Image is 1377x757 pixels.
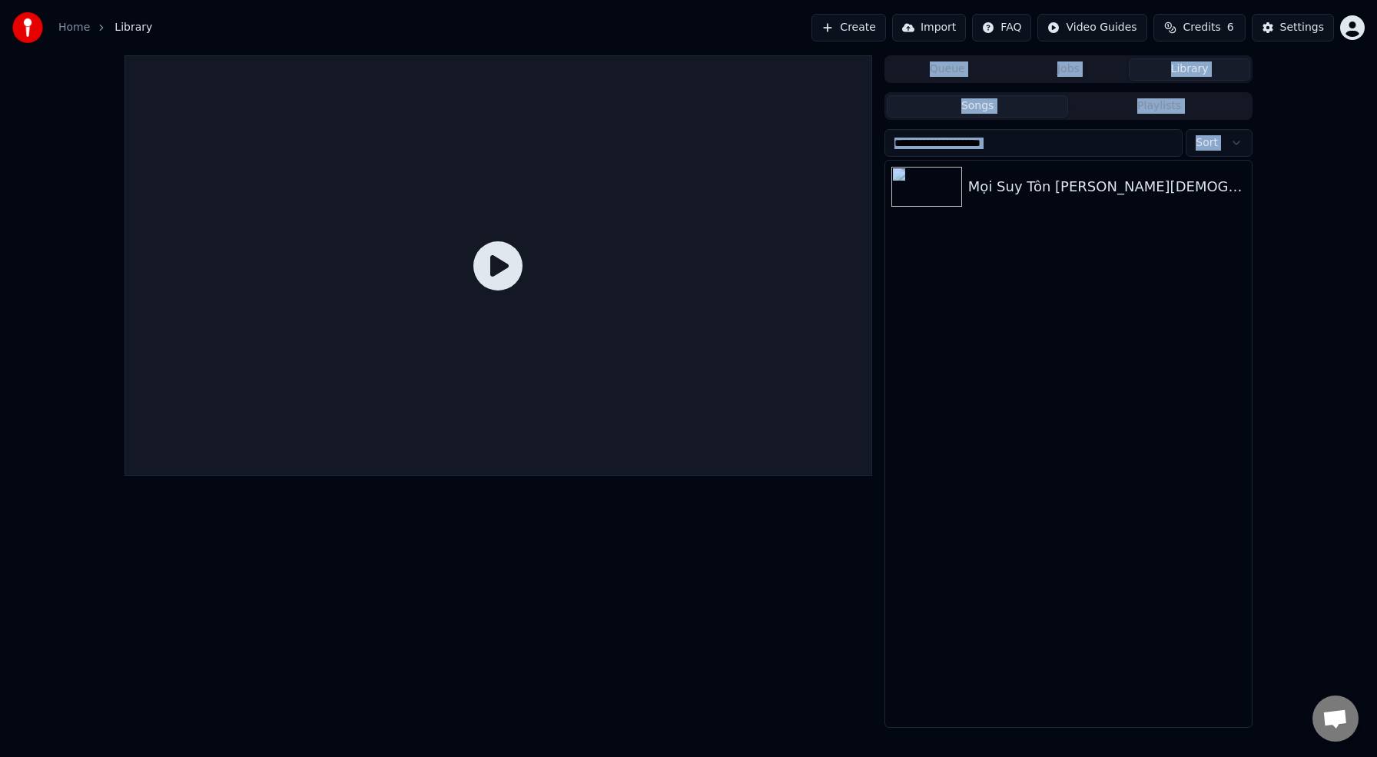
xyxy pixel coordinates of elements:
[114,20,152,35] span: Library
[58,20,90,35] a: Home
[1196,135,1218,151] span: Sort
[1037,14,1146,42] button: Video Guides
[887,95,1069,118] button: Songs
[1312,696,1359,742] a: Open chat
[972,14,1031,42] button: FAQ
[58,20,152,35] nav: breadcrumb
[892,14,966,42] button: Import
[1153,14,1246,42] button: Credits6
[1129,58,1250,81] button: Library
[1068,95,1250,118] button: Playlists
[12,12,43,43] img: youka
[1008,58,1130,81] button: Jobs
[968,176,1246,198] div: Mọi Suy Tôn [PERSON_NAME][DEMOGRAPHIC_DATA]
[811,14,886,42] button: Create
[1280,20,1324,35] div: Settings
[1227,20,1234,35] span: 6
[887,58,1008,81] button: Queue
[1252,14,1334,42] button: Settings
[1183,20,1220,35] span: Credits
